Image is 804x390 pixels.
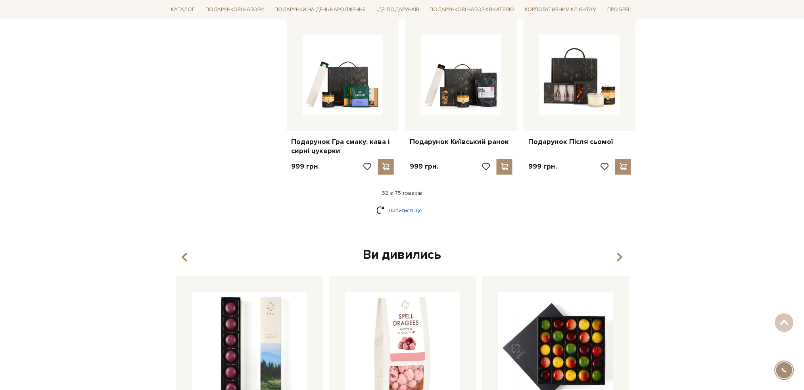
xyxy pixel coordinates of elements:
a: Подарунки на День народження [271,4,369,16]
p: 999 грн. [410,162,438,171]
a: Подарункові набори Вчителю [427,3,518,17]
a: Каталог [168,4,198,16]
a: Ідеї подарунків [373,4,422,16]
a: Корпоративним клієнтам [522,4,600,16]
p: 999 грн. [292,162,320,171]
div: 32 з 75 товарів [165,190,639,197]
p: 999 грн. [528,162,557,171]
div: Ви дивились [173,247,631,263]
a: Подарункові набори [202,4,267,16]
a: Подарунок Після сьомої [528,137,631,146]
a: Дивитися ще [376,204,428,217]
a: Подарунок Київський ранок [410,137,512,146]
a: Про Spell [604,4,636,16]
a: Подарунок Гра смаку: кава і сирні цукерки [292,137,394,156]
